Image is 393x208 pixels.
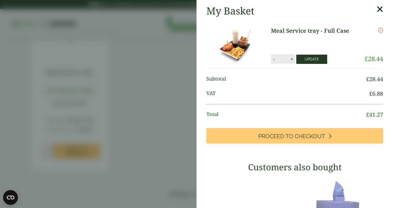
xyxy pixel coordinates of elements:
button: + [289,56,295,62]
a: Remove this item [378,27,383,34]
h3: Customers also bought [206,162,383,173]
span: Proceed to Checkout [258,133,325,140]
bdi: 6.88 [369,90,383,97]
span: VAT [206,89,369,98]
a: Proceed to Checkout [206,128,383,144]
bdi: 41.27 [366,111,383,118]
bdi: 28.44 [365,55,383,63]
span: £ [366,75,369,83]
h2: My Basket [206,5,254,17]
button: Open CMP widget [3,190,18,205]
bdi: 28.44 [366,75,383,83]
span: £ [366,111,369,118]
span: Total [206,110,366,119]
span: £ [369,90,372,97]
a: Meal Service tray - Full Case [271,27,357,35]
button: - [271,56,276,62]
span: Subtotal [206,75,366,83]
span: £ [365,55,368,63]
button: Update [296,55,327,64]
